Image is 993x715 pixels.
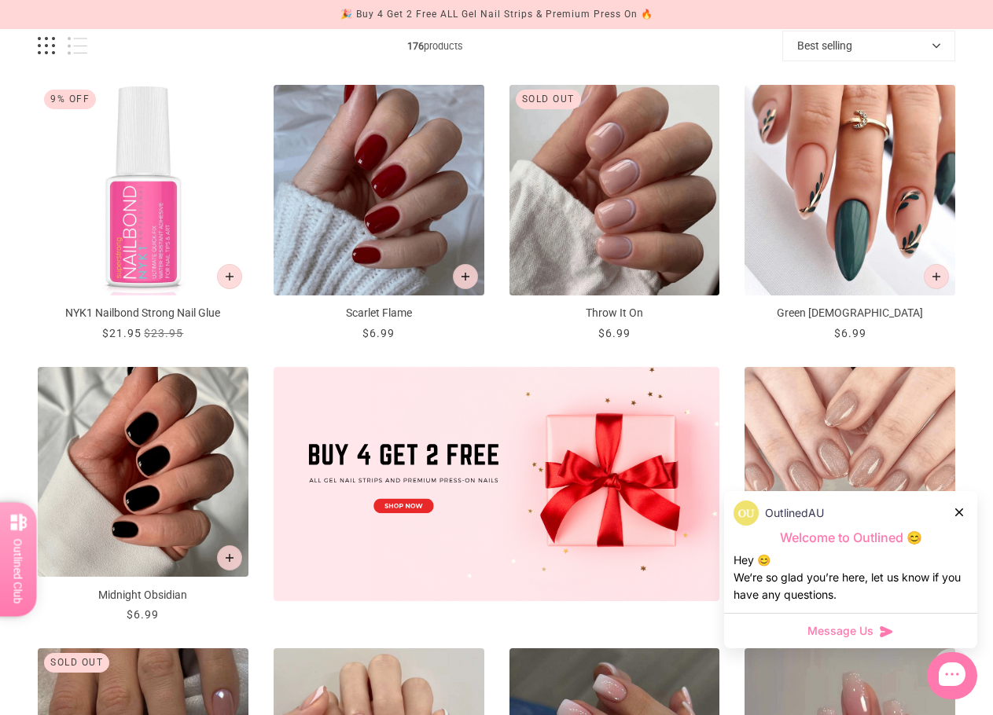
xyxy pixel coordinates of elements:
[924,264,949,289] button: Add to cart
[745,367,955,624] a: Cookie Break
[274,305,484,321] p: Scarlet Flame
[44,653,109,673] div: Sold out
[362,327,395,339] span: $6.99
[274,85,484,295] img: Scarlet Flame-Press on Manicure-Outlined
[734,530,968,546] p: Welcome to Outlined 😊
[38,85,248,342] a: NYK1 Nailbond Strong Nail Glue
[807,623,873,639] span: Message Us
[509,305,720,321] p: Throw It On
[217,545,242,570] button: Add to cart
[516,90,581,109] div: Sold out
[745,305,955,321] p: Green [DEMOGRAPHIC_DATA]
[38,305,248,321] p: NYK1 Nailbond Strong Nail Glue
[734,500,759,526] img: data:image/png;base64,iVBORw0KGgoAAAANSUhEUgAAACQAAAAkCAYAAADhAJiYAAACJklEQVR4AexUO28TQRice/mFQxI...
[38,367,248,624] a: Midnight Obsidian
[340,6,653,23] div: 🎉 Buy 4 Get 2 Free ALL Gel Nail Strips & Premium Press On 🔥
[87,38,782,54] span: products
[102,327,142,339] span: $21.95
[598,327,631,339] span: $6.99
[127,608,159,621] span: $6.99
[509,85,720,342] a: Throw It On
[509,85,720,295] img: Throw It On-Press on Manicure-Outlined
[68,37,87,55] button: List view
[834,327,866,339] span: $6.99
[38,37,55,55] button: Grid view
[44,90,96,109] div: 9% Off
[782,31,955,61] button: Best selling
[745,85,955,342] a: Green Zen
[38,367,248,577] img: Midnight Obsidian-Press on Manicure-Outlined
[38,587,248,603] p: Midnight Obsidian
[274,85,484,342] a: Scarlet Flame
[217,264,242,289] button: Add to cart
[765,504,824,522] p: OutlinedAU
[144,327,183,339] span: $23.95
[453,264,478,289] button: Add to cart
[734,552,968,603] div: Hey 😊 We‘re so glad you’re here, let us know if you have any questions.
[407,40,424,52] b: 176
